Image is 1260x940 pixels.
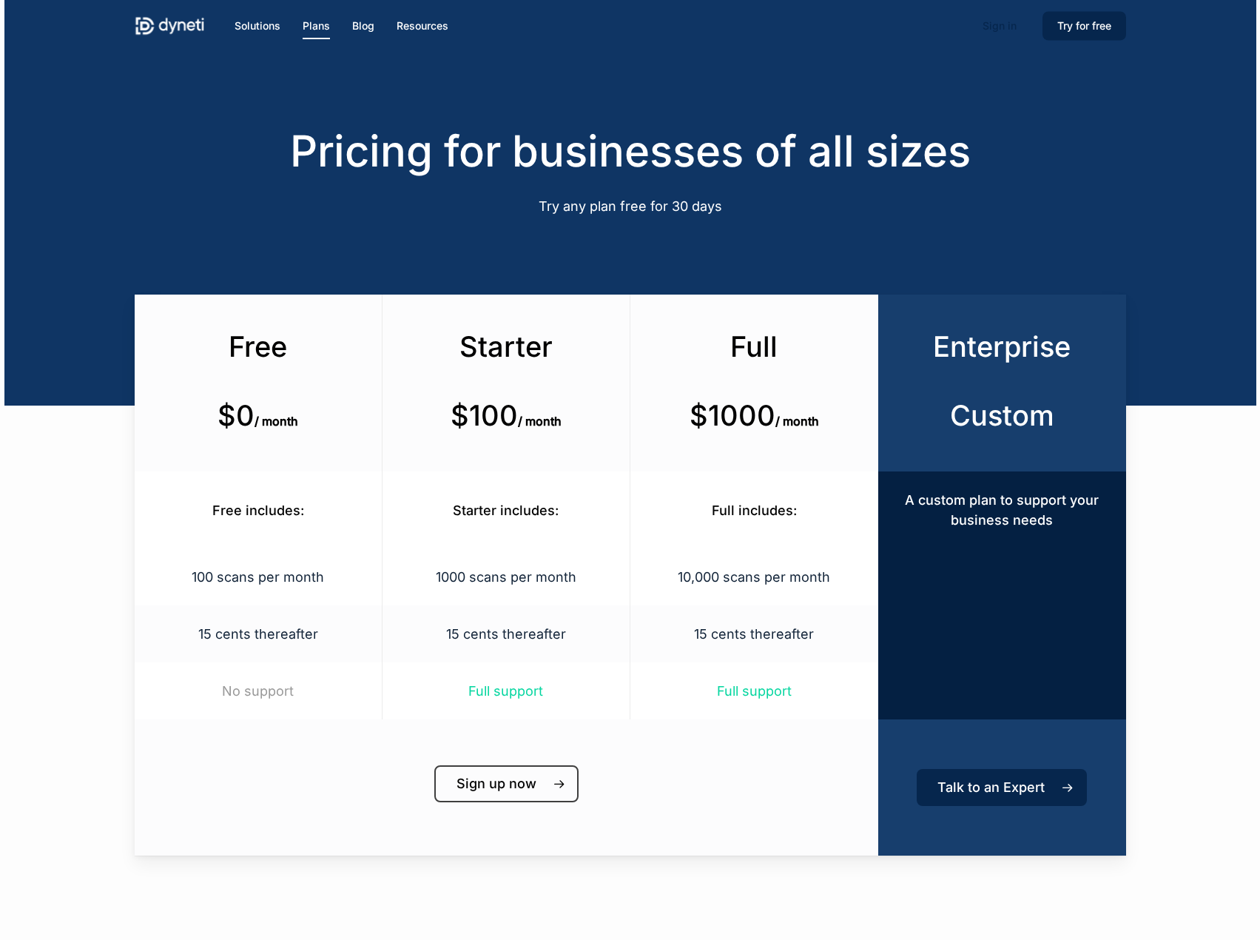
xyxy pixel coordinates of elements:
[539,198,722,214] span: Try any plan free for 30 days
[303,18,330,34] a: Plans
[690,398,775,432] b: $1000
[218,398,255,432] b: $0
[229,329,287,363] span: Free
[906,398,1098,432] h3: Custom
[212,503,304,518] span: Free includes:
[712,503,797,518] span: Full includes:
[717,683,792,699] span: Full support
[434,765,579,802] a: Sign up now
[1057,19,1111,32] span: Try for free
[730,329,778,363] span: Full
[917,769,1087,806] a: Talk to an Expert
[352,18,374,34] a: Blog
[518,414,562,429] span: / month
[451,398,518,432] b: $100
[400,567,610,587] p: 1000 scans per month
[983,19,1017,32] span: Sign in
[937,780,1045,795] span: Talk to an Expert
[905,492,1099,528] span: A custom plan to support your business needs
[648,567,859,587] p: 10,000 scans per month
[968,14,1031,38] a: Sign in
[459,329,553,363] span: Starter
[303,19,330,32] span: Plans
[906,329,1098,363] h3: Enterprise
[775,414,819,429] span: / month
[400,624,610,644] p: 15 cents thereafter
[235,19,280,32] span: Solutions
[235,18,280,34] a: Solutions
[468,683,543,699] span: Full support
[352,19,374,32] span: Blog
[152,567,363,587] p: 100 scans per month
[152,624,363,644] p: 15 cents thereafter
[1042,18,1126,34] a: Try for free
[222,683,294,699] span: No support
[135,126,1125,176] h2: Pricing for businesses of all sizes
[255,414,298,429] span: / month
[457,776,536,791] span: Sign up now
[397,19,448,32] span: Resources
[453,503,559,518] span: Starter includes:
[648,624,859,644] p: 15 cents thereafter
[397,18,448,34] a: Resources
